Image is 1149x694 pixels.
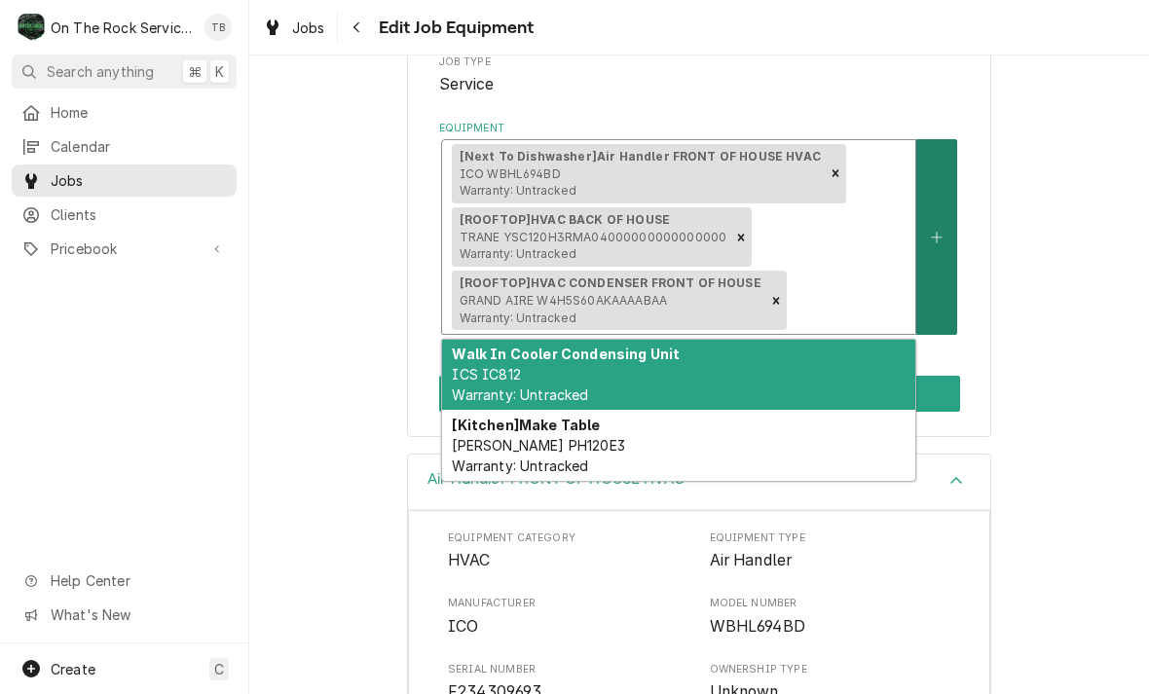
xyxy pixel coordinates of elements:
button: Create New Equipment [916,139,957,335]
div: Remove [object Object] [730,207,752,268]
span: Equipment Category [448,530,689,546]
a: Jobs [12,164,237,197]
button: Search anything⌘K [12,55,237,89]
strong: Walk In Cooler Condensing Unit [452,346,680,362]
strong: [ROOFTOP] HVAC BACK OF HOUSE [460,212,670,227]
div: Accordion Header [408,455,990,510]
div: On The Rock Services [51,18,194,38]
a: Go to Pricebook [12,233,237,265]
div: Remove [object Object] [825,144,846,204]
span: Create [51,661,95,677]
span: C [214,659,224,679]
button: Save [439,376,960,412]
h3: Air Handler FRONT OF HOUSE HVAC [427,470,685,489]
span: Air Handler [710,551,793,569]
strong: [Next To Dishwasher] Air Handler FRONT OF HOUSE HVAC [460,149,821,164]
div: Todd Brady's Avatar [204,14,232,41]
div: TB [204,14,232,41]
span: K [215,61,224,82]
button: Navigate back [342,12,373,43]
a: Go to What's New [12,599,237,631]
span: ICO [448,617,478,636]
div: Manufacturer [448,596,689,638]
div: Model Number [710,596,951,638]
span: Model Number [710,615,951,639]
span: Model Number [710,596,951,611]
span: ICS IC812 Warranty: Untracked [452,366,588,403]
a: Go to Help Center [12,565,237,597]
button: Accordion Details Expand Trigger [408,455,990,510]
a: Clients [12,199,237,231]
strong: [ROOFTOP] HVAC CONDENSER FRONT OF HOUSE [460,275,761,290]
span: Manufacturer [448,596,689,611]
svg: Create New Equipment [931,231,943,244]
span: Calendar [51,136,227,157]
div: Equipment Type [710,530,951,572]
span: Jobs [51,170,227,191]
span: Jobs [292,18,325,38]
span: What's New [51,604,225,625]
span: Service [439,75,495,93]
span: Manufacturer [448,615,689,639]
div: Job Type [439,55,960,96]
div: Remove [object Object] [765,271,787,331]
span: Equipment Type [710,530,951,546]
span: ICO WBHL694BD Warranty: Untracked [460,166,576,199]
div: Equipment Category [448,530,689,572]
span: Ownership Type [710,662,951,677]
div: Button Group Row [439,376,960,412]
span: TRANE YSC120H3RMA04000000000000000 Warranty: Untracked [460,230,726,262]
div: On The Rock Services's Avatar [18,14,45,41]
span: Job Type [439,73,960,96]
label: Equipment [439,121,960,136]
span: WBHL694BD [710,617,805,636]
div: Button Group [439,376,960,412]
span: Home [51,102,227,123]
a: Calendar [12,130,237,163]
span: Equipment Category [448,549,689,572]
a: Home [12,96,237,128]
span: GRAND AIRE W4H5S60AKAAAABAA Warranty: Untracked [460,293,667,325]
span: Equipment Type [710,549,951,572]
span: Job Type [439,55,960,70]
div: Equipment [439,121,960,336]
div: O [18,14,45,41]
span: Search anything [47,61,154,82]
span: HVAC [448,551,491,569]
strong: [Kitchen] Make Table [452,417,600,433]
span: Serial Number [448,662,689,677]
span: Clients [51,204,227,225]
span: Edit Job Equipment [373,15,535,41]
span: ⌘ [188,61,202,82]
span: [PERSON_NAME] PH120E3 Warranty: Untracked [452,437,624,474]
a: Jobs [255,12,333,44]
span: Pricebook [51,238,198,259]
span: Help Center [51,570,225,591]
